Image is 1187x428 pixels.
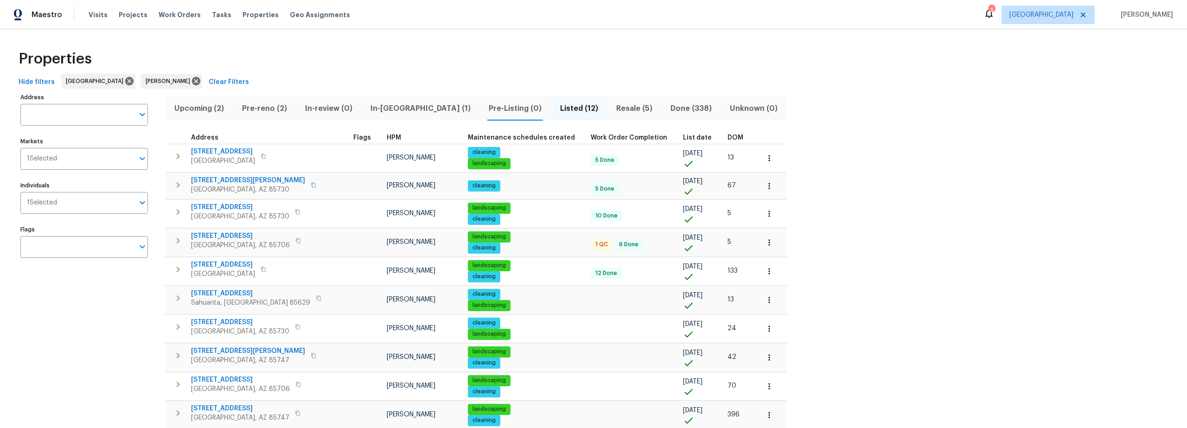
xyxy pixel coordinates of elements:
[191,203,289,212] span: [STREET_ADDRESS]
[191,269,255,279] span: [GEOGRAPHIC_DATA]
[1117,10,1173,19] span: [PERSON_NAME]
[556,102,601,115] span: Listed (12)
[191,318,289,327] span: [STREET_ADDRESS]
[469,348,510,356] span: landscaping
[728,354,736,360] span: 42
[683,150,702,157] span: [DATE]
[61,74,135,89] div: [GEOGRAPHIC_DATA]
[988,6,995,15] div: 3
[387,182,435,189] span: [PERSON_NAME]
[683,378,702,385] span: [DATE]
[469,262,510,269] span: landscaping
[469,233,510,241] span: landscaping
[136,240,149,253] button: Open
[728,182,736,189] span: 67
[387,354,435,360] span: [PERSON_NAME]
[728,268,738,274] span: 133
[469,182,499,190] span: cleaning
[191,404,289,413] span: [STREET_ADDRESS]
[20,183,148,188] label: Individuals
[136,196,149,209] button: Open
[141,74,202,89] div: [PERSON_NAME]
[191,289,310,298] span: [STREET_ADDRESS]
[238,102,290,115] span: Pre-reno (2)
[387,210,435,217] span: [PERSON_NAME]
[683,350,702,356] span: [DATE]
[469,330,510,338] span: landscaping
[469,377,510,384] span: landscaping
[159,10,201,19] span: Work Orders
[469,290,499,298] span: cleaning
[191,241,290,250] span: [GEOGRAPHIC_DATA], AZ 85706
[469,215,499,223] span: cleaning
[191,156,255,166] span: [GEOGRAPHIC_DATA]
[19,54,92,64] span: Properties
[683,178,702,185] span: [DATE]
[615,241,642,249] span: 6 Done
[191,413,289,422] span: [GEOGRAPHIC_DATA], AZ 85747
[191,134,218,141] span: Address
[468,134,575,141] span: Maintenance schedules created
[1009,10,1073,19] span: [GEOGRAPHIC_DATA]
[592,156,618,164] span: 5 Done
[387,325,435,332] span: [PERSON_NAME]
[387,239,435,245] span: [PERSON_NAME]
[20,227,148,232] label: Flags
[728,325,736,332] span: 24
[387,383,435,389] span: [PERSON_NAME]
[387,154,435,161] span: [PERSON_NAME]
[191,298,310,307] span: Sahuarita, [GEOGRAPHIC_DATA] 85629
[683,206,702,212] span: [DATE]
[205,74,253,91] button: Clear Filters
[191,185,305,194] span: [GEOGRAPHIC_DATA], AZ 85730
[592,212,621,220] span: 10 Done
[27,155,57,163] span: 1 Selected
[27,199,57,207] span: 1 Selected
[212,12,231,18] span: Tasks
[191,147,255,156] span: [STREET_ADDRESS]
[209,77,249,88] span: Clear Filters
[66,77,127,86] span: [GEOGRAPHIC_DATA]
[20,95,148,100] label: Address
[89,10,108,19] span: Visits
[592,185,618,193] span: 5 Done
[469,148,499,156] span: cleaning
[191,176,305,185] span: [STREET_ADDRESS][PERSON_NAME]
[727,102,781,115] span: Unknown (0)
[387,296,435,303] span: [PERSON_NAME]
[728,239,731,245] span: 5
[469,273,499,281] span: cleaning
[191,346,305,356] span: [STREET_ADDRESS][PERSON_NAME]
[683,235,702,241] span: [DATE]
[728,210,731,217] span: 5
[469,160,510,167] span: landscaping
[191,260,255,269] span: [STREET_ADDRESS]
[19,77,55,88] span: Hide filters
[728,154,734,161] span: 13
[119,10,147,19] span: Projects
[191,384,290,394] span: [GEOGRAPHIC_DATA], AZ 85706
[191,375,290,384] span: [STREET_ADDRESS]
[469,301,510,309] span: landscaping
[683,407,702,414] span: [DATE]
[367,102,474,115] span: In-[GEOGRAPHIC_DATA] (1)
[32,10,62,19] span: Maestro
[15,74,58,91] button: Hide filters
[683,292,702,299] span: [DATE]
[592,241,612,249] span: 1 QC
[683,263,702,270] span: [DATE]
[191,327,289,336] span: [GEOGRAPHIC_DATA], AZ 85730
[728,411,740,418] span: 396
[136,152,149,165] button: Open
[191,356,305,365] span: [GEOGRAPHIC_DATA], AZ 85747
[683,321,702,327] span: [DATE]
[728,134,743,141] span: DOM
[387,134,401,141] span: HPM
[469,319,499,327] span: cleaning
[353,134,371,141] span: Flags
[146,77,194,86] span: [PERSON_NAME]
[301,102,356,115] span: In-review (0)
[136,108,149,121] button: Open
[171,102,227,115] span: Upcoming (2)
[469,359,499,367] span: cleaning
